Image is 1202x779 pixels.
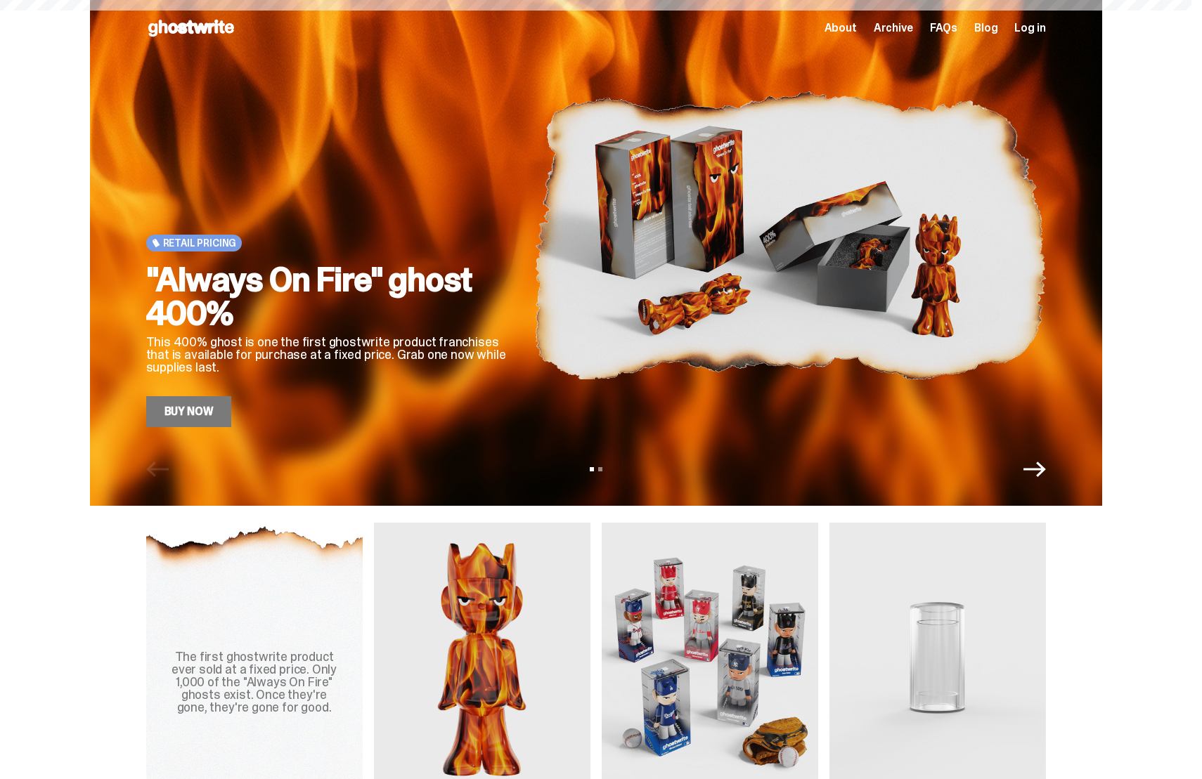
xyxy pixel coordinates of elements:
div: The first ghostwrite product ever sold at a fixed price. Only 1,000 of the "Always On Fire" ghost... [163,650,346,714]
span: Retail Pricing [163,237,237,249]
button: View slide 1 [590,467,594,471]
a: Buy Now [146,396,232,427]
a: Blog [974,22,997,34]
a: FAQs [930,22,957,34]
p: This 400% ghost is one the first ghostwrite product franchises that is available for purchase at ... [146,336,512,374]
button: Next [1023,458,1046,480]
a: Archive [874,22,913,34]
img: "Always On Fire" ghost 400% [534,44,1046,427]
h2: "Always On Fire" ghost 400% [146,263,512,330]
button: View slide 2 [598,467,602,471]
a: About [825,22,857,34]
a: Log in [1014,22,1045,34]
